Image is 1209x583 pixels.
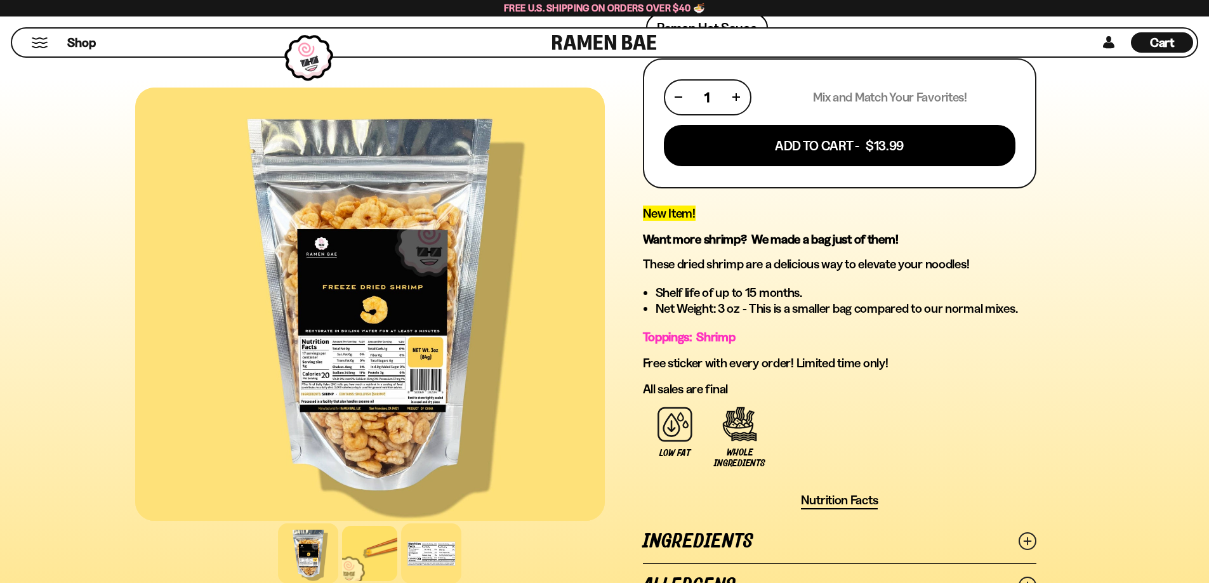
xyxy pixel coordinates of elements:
[643,355,889,370] span: Free sticker with every order! Limited time only!
[31,37,48,48] button: Mobile Menu Trigger
[656,301,1036,317] li: Net Weight: 3 oz - This is a smaller bag compared to our normal mixes.
[504,2,705,14] span: Free U.S. Shipping on Orders over $40 🍜
[643,232,899,247] strong: Want more shrimp? We made a bag just of them!
[643,381,1036,397] p: All sales are final
[643,256,1036,272] p: These dried shrimp are a delicious way to elevate your noodles!
[659,448,690,459] span: Low Fat
[67,32,96,53] a: Shop
[714,447,766,469] span: Whole Ingredients
[67,34,96,51] span: Shop
[813,89,967,105] p: Mix and Match Your Favorites!
[643,329,736,344] span: Toppings: Shrimp
[801,492,878,509] button: Nutrition Facts
[643,206,696,221] span: New Item!
[643,520,1036,563] a: Ingredients
[1150,35,1175,50] span: Cart
[664,125,1015,166] button: Add To Cart - $13.99
[656,285,1036,301] li: Shelf life of up to 15 months.
[801,492,878,508] span: Nutrition Facts
[704,89,710,105] span: 1
[1131,29,1193,56] div: Cart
